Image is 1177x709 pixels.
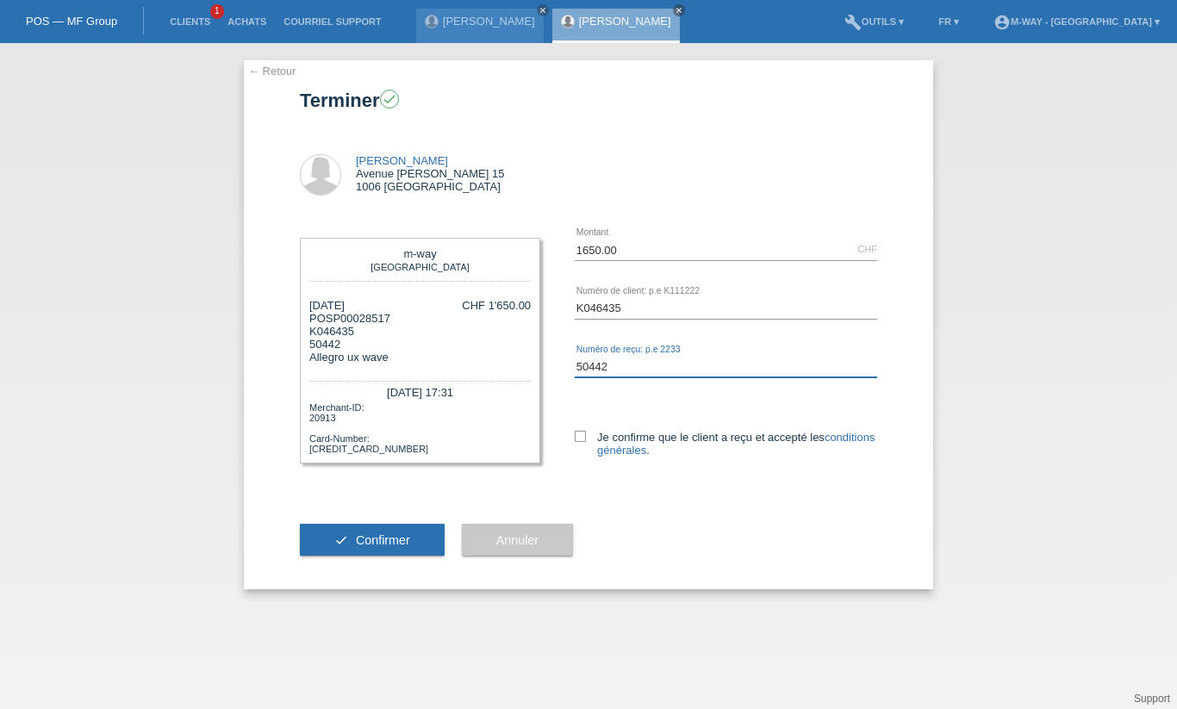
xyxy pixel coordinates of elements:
[844,14,862,31] i: build
[597,431,875,457] a: conditions générales
[579,15,671,28] a: [PERSON_NAME]
[496,533,539,547] span: Annuler
[309,381,531,401] div: [DATE] 17:31
[539,6,547,15] i: close
[309,401,531,454] div: Merchant-ID: 20913 Card-Number: [CREDIT_CARD_NUMBER]
[309,325,354,338] span: K046435
[334,533,348,547] i: check
[356,533,410,547] span: Confirmer
[462,299,531,312] div: CHF 1'650.00
[857,244,877,254] div: CHF
[219,16,275,27] a: Achats
[985,16,1168,27] a: account_circlem-way - [GEOGRAPHIC_DATA] ▾
[462,524,573,557] button: Annuler
[210,4,224,19] span: 1
[309,299,390,364] div: [DATE] POSP00028517 Allegro ux wave
[575,431,877,457] label: Je confirme que le client a reçu et accepté les .
[836,16,912,27] a: buildOutils ▾
[537,4,549,16] a: close
[993,14,1011,31] i: account_circle
[161,16,219,27] a: Clients
[356,154,448,167] a: [PERSON_NAME]
[443,15,535,28] a: [PERSON_NAME]
[275,16,389,27] a: Courriel Support
[675,6,683,15] i: close
[930,16,968,27] a: FR ▾
[382,91,397,107] i: check
[314,260,526,272] div: [GEOGRAPHIC_DATA]
[300,90,877,111] h1: Terminer
[26,15,117,28] a: POS — MF Group
[1134,693,1170,705] a: Support
[248,65,296,78] a: ← Retour
[314,247,526,260] div: m-way
[309,338,340,351] span: 50442
[356,154,504,193] div: Avenue [PERSON_NAME] 15 1006 [GEOGRAPHIC_DATA]
[673,4,685,16] a: close
[300,524,445,557] button: check Confirmer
